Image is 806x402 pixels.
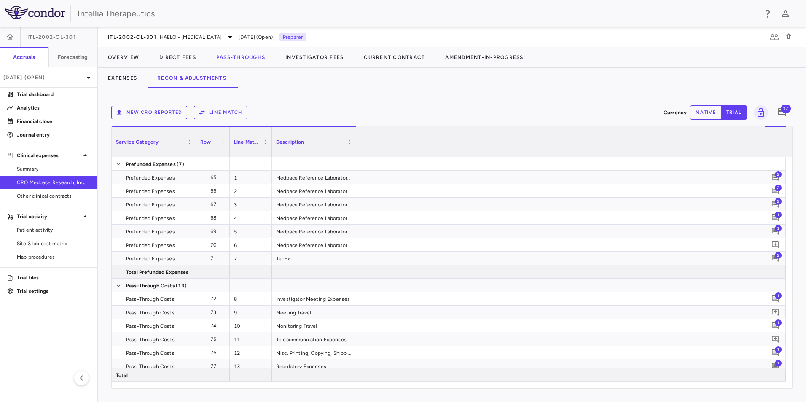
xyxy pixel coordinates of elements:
[204,171,226,184] div: 65
[771,335,779,343] svg: Add comment
[194,106,247,119] button: Line Match
[78,7,757,20] div: Intellia Therapeutics
[126,292,175,306] span: Pass-Through Costs
[771,322,779,330] svg: Add comment
[272,332,356,346] div: Telecommunication Expenses
[126,185,175,198] span: Prefunded Expenses
[770,198,781,210] button: Add comment
[116,139,159,145] span: Service Category
[17,240,90,247] span: Site & lab cost matrix
[17,104,90,112] p: Analytics
[775,319,782,326] span: 1
[17,287,90,295] p: Trial settings
[750,105,768,120] span: Lock grid
[230,184,272,197] div: 2
[279,33,306,41] p: Preparer
[17,118,90,125] p: Financial close
[775,359,782,366] span: 1
[204,225,226,238] div: 69
[111,106,187,119] button: New CRO reported
[664,109,687,116] p: Currency
[126,319,175,333] span: Pass-Through Costs
[17,91,90,98] p: Trial dashboard
[230,359,272,373] div: 13
[17,165,90,173] span: Summary
[272,252,356,265] div: TecEx
[230,171,272,184] div: 1
[126,333,175,346] span: Pass-Through Costs
[781,105,791,113] span: 17
[177,158,184,171] span: (7)
[126,198,175,212] span: Prefunded Expenses
[58,54,88,61] h6: Forecasting
[272,346,356,359] div: Misc. Printing, Copying, Shipping Expenses
[17,226,90,234] span: Patient activity
[775,105,789,120] button: Add comment
[771,254,779,262] svg: Add comment
[771,241,779,249] svg: Add comment
[126,239,175,252] span: Prefunded Expenses
[116,369,128,382] span: Total
[775,225,782,231] span: 1
[272,171,356,184] div: Medpace Reference Laboratory Fees - Analytical
[272,211,356,224] div: Medpace Reference Laboratory Fees Direct Fees Discount
[775,184,782,191] span: 2
[160,33,222,41] span: HAELO - [MEDICAL_DATA]
[230,292,272,305] div: 8
[775,252,782,258] span: 2
[354,47,435,67] button: Current Contract
[770,185,781,196] button: Add comment
[770,347,781,358] button: Add comment
[770,306,781,318] button: Add comment
[17,152,80,159] p: Clinical expenses
[3,74,83,81] p: [DATE] (Open)
[204,319,226,332] div: 74
[27,34,76,40] span: ITL-2002-CL-301
[272,225,356,238] div: Medpace Reference Laboratory Fees - Pass-Through Cists
[435,47,533,67] button: Amendment-In-Progress
[126,265,189,279] span: Total Prefunded Expenses
[17,253,90,261] span: Map procedures
[777,107,787,118] svg: Add comment
[775,198,782,204] span: 2
[230,198,272,211] div: 3
[204,346,226,359] div: 76
[200,139,211,145] span: Row
[98,68,147,88] button: Expenses
[108,34,156,40] span: ITL-2002-CL-301
[204,198,226,211] div: 67
[230,252,272,265] div: 7
[126,225,175,239] span: Prefunded Expenses
[771,200,779,208] svg: Add comment
[770,172,781,183] button: Add comment
[204,292,226,306] div: 72
[206,47,275,67] button: Pass-Throughs
[771,295,779,303] svg: Add comment
[272,359,356,373] div: Regulatory Expenses
[770,212,781,223] button: Add comment
[272,292,356,305] div: Investigator Meeting Expenses
[204,332,226,346] div: 75
[126,279,175,292] span: Pass-Through Costs
[771,362,779,370] svg: Add comment
[770,225,781,237] button: Add comment
[17,274,90,281] p: Trial files
[775,211,782,218] span: 1
[775,346,782,353] span: 1
[13,54,35,61] h6: Accruals
[98,47,149,67] button: Overview
[771,173,779,181] svg: Add comment
[126,360,175,373] span: Pass-Through Costs
[272,306,356,319] div: Meeting Travel
[230,319,272,332] div: 10
[230,225,272,238] div: 5
[204,359,226,373] div: 77
[272,238,356,251] div: Medpace Reference Laboratory Fees - True Up to Total MRL Line Item Contract Value
[234,139,260,145] span: Line Match
[230,332,272,346] div: 11
[770,360,781,372] button: Add comment
[126,346,175,360] span: Pass-Through Costs
[272,198,356,211] div: Medpace Reference Laboratory Fees - Other Services
[230,306,272,319] div: 9
[204,184,226,198] div: 66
